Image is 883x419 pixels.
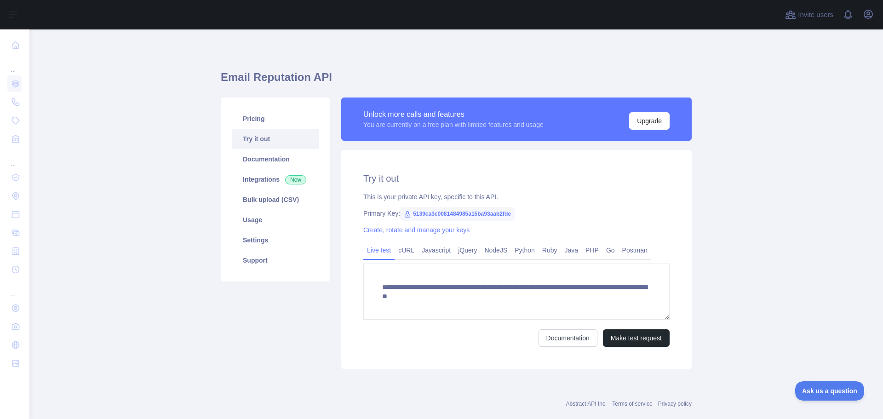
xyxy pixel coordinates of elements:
[539,329,597,347] a: Documentation
[629,112,670,130] button: Upgrade
[232,189,319,210] a: Bulk upload (CSV)
[232,109,319,129] a: Pricing
[395,243,418,258] a: cURL
[232,210,319,230] a: Usage
[798,10,833,20] span: Invite users
[418,243,454,258] a: Javascript
[363,109,544,120] div: Unlock more calls and features
[561,243,582,258] a: Java
[285,175,306,184] span: New
[454,243,481,258] a: jQuery
[232,129,319,149] a: Try it out
[7,149,22,167] div: ...
[232,169,319,189] a: Integrations New
[363,120,544,129] div: You are currently on a free plan with limited features and usage
[612,401,652,407] a: Terms of service
[602,243,619,258] a: Go
[566,401,607,407] a: Abstract API Inc.
[232,149,319,169] a: Documentation
[400,207,515,221] span: 5139ca3c0081484985a15ba93aab2fde
[658,401,692,407] a: Privacy policy
[221,70,692,92] h1: Email Reputation API
[232,250,319,270] a: Support
[783,7,835,22] button: Invite users
[363,172,670,185] h2: Try it out
[363,192,670,201] div: This is your private API key, specific to this API.
[481,243,511,258] a: NodeJS
[363,209,670,218] div: Primary Key:
[539,243,561,258] a: Ruby
[795,381,865,401] iframe: Toggle Customer Support
[603,329,670,347] button: Make test request
[7,280,22,298] div: ...
[511,243,539,258] a: Python
[363,243,395,258] a: Live test
[7,55,22,74] div: ...
[619,243,651,258] a: Postman
[232,230,319,250] a: Settings
[582,243,602,258] a: PHP
[363,226,470,234] a: Create, rotate and manage your keys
